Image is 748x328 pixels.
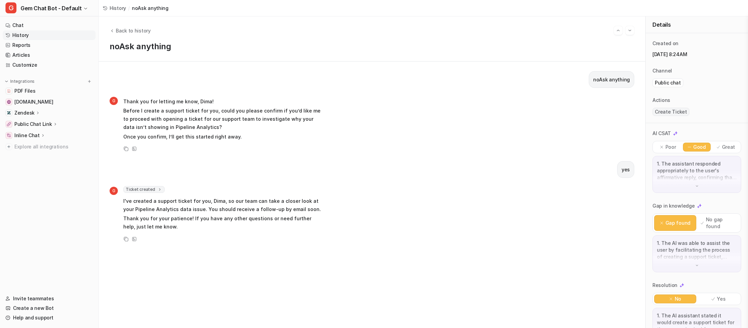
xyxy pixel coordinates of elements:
[693,144,706,150] p: Good
[7,122,11,126] img: Public Chat Link
[110,97,118,105] span: G
[3,303,96,313] a: Create a new Bot
[116,27,151,34] span: Back to history
[625,26,634,35] button: Go to next session
[3,21,96,30] a: Chat
[3,313,96,323] a: Help and support
[652,282,677,289] p: Resolution
[5,2,16,13] span: G
[110,27,151,34] button: Back to history
[652,108,689,116] span: Create Ticket
[110,187,118,195] span: G
[3,60,96,70] a: Customize
[3,40,96,50] a: Reports
[128,4,130,12] span: /
[4,79,9,84] img: expand menu
[652,202,695,209] p: Gap in knowledge
[123,197,324,213] p: I've created a support ticket for you, Dima, so our team can take a closer look at your Pipeline ...
[123,97,324,106] p: Thank you for letting me know, Dima!
[7,89,11,93] img: PDF Files
[14,99,53,105] span: [DOMAIN_NAME]
[652,40,678,47] p: Created on
[722,144,735,150] p: Great
[10,79,35,84] p: Integrations
[614,26,623,35] button: Go to previous session
[622,166,630,174] p: yes
[14,109,35,116] p: Zendesk
[103,4,126,12] a: History
[123,133,324,141] p: Once you confirm, I’ll get this started right away.
[14,88,35,94] span: PDF Files
[123,107,324,131] p: Before I create a support ticket for you, could you please confirm if you’d like me to proceed wi...
[7,133,11,137] img: Inline Chat
[3,30,96,40] a: History
[14,132,40,139] p: Inline Chat
[593,76,630,84] p: noAsk anything
[695,184,699,188] img: down-arrow
[14,121,52,128] p: Public Chat Link
[7,111,11,115] img: Zendesk
[646,16,748,33] div: Details
[132,4,169,12] span: noAsk anything
[652,130,671,137] p: AI CSAT
[14,141,93,152] span: Explore all integrations
[3,86,96,96] a: PDF FilesPDF Files
[3,294,96,303] a: Invite teammates
[3,50,96,60] a: Articles
[616,27,621,34] img: Previous session
[657,240,737,260] p: 1. The AI was able to assist the user by facilitating the process of creating a support ticket, w...
[3,78,37,85] button: Integrations
[3,142,96,152] a: Explore all integrations
[717,296,725,302] p: Yes
[123,214,324,231] p: Thank you for your patience! If you have any other questions or need further help, just let me know.
[652,51,741,58] p: [DATE] 8:24AM
[87,79,92,84] img: menu_add.svg
[110,42,634,52] h1: noAsk anything
[652,67,672,74] p: Channel
[21,3,82,13] span: Gem Chat Bot - Default
[652,97,670,104] p: Actions
[675,296,681,302] p: No
[5,143,12,150] img: explore all integrations
[123,186,165,193] span: Ticket created
[655,79,681,86] p: Public chat
[7,100,11,104] img: status.gem.com
[627,27,632,34] img: Next session
[695,263,699,268] img: down-arrow
[665,144,676,150] p: Poor
[3,97,96,107] a: status.gem.com[DOMAIN_NAME]
[110,4,126,12] span: History
[665,220,690,226] p: Gap found
[706,216,736,230] p: No gap found
[657,160,737,181] p: 1. The assistant responded appropriately to the user's affirmative reply, confirming that a suppo...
